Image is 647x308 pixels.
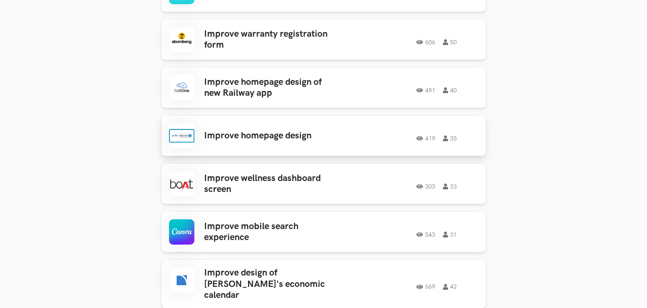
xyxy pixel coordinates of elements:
[417,184,436,189] span: 303
[205,221,336,243] h3: Improve mobile search experience
[205,77,336,99] h3: Improve homepage design of new Railway app
[161,68,486,108] a: Improve homepage design of new Railway app49140
[443,135,457,141] span: 35
[443,184,457,189] span: 33
[161,164,486,204] a: Improve wellness dashboard screen30333
[205,173,336,195] h3: Improve wellness dashboard screen
[205,29,336,51] h3: Improve warranty registration form
[417,87,436,93] span: 491
[417,232,436,238] span: 543
[417,284,436,290] span: 669
[417,39,436,45] span: 606
[205,130,336,141] h3: Improve homepage design
[161,116,486,156] a: Improve homepage design41935
[443,284,457,290] span: 42
[205,267,336,301] h3: Improve design of [PERSON_NAME]'s economic calendar
[161,19,486,60] a: Improve warranty registration form60650
[443,39,457,45] span: 50
[443,87,457,93] span: 40
[417,135,436,141] span: 419
[161,212,486,252] a: Improve mobile search experience 543 31
[443,232,457,238] span: 31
